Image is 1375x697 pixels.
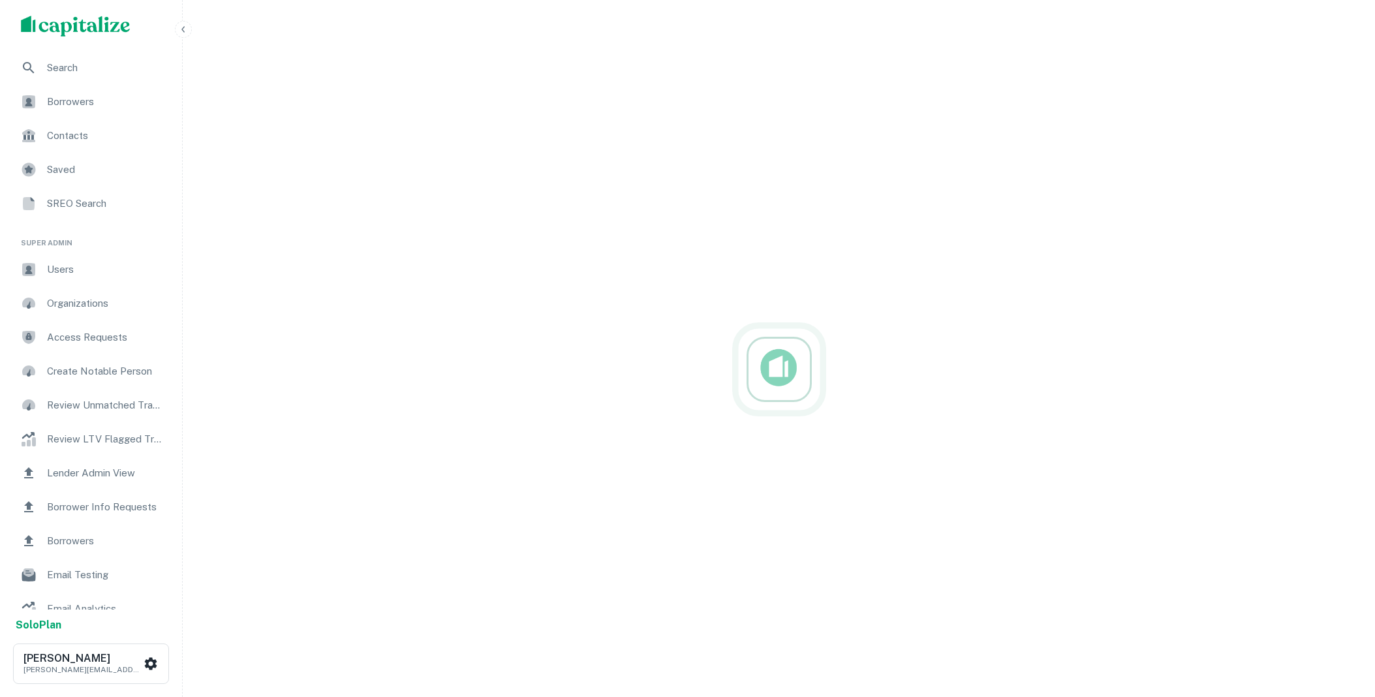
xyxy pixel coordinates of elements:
[23,664,141,675] p: [PERSON_NAME][EMAIL_ADDRESS][DOMAIN_NAME]
[10,322,172,353] a: Access Requests
[13,643,169,684] button: [PERSON_NAME][PERSON_NAME][EMAIL_ADDRESS][DOMAIN_NAME]
[47,296,164,311] span: Organizations
[21,16,131,37] img: capitalize-logo.png
[10,254,172,285] a: Users
[10,188,172,219] a: SREO Search
[47,262,164,277] span: Users
[23,653,141,664] h6: [PERSON_NAME]
[10,154,172,185] a: Saved
[10,222,172,254] li: Super Admin
[47,499,164,515] span: Borrower Info Requests
[47,533,164,549] span: Borrowers
[10,559,172,591] a: Email Testing
[10,390,172,421] a: Review Unmatched Transactions
[47,162,164,178] span: Saved
[47,60,164,76] span: Search
[47,94,164,110] span: Borrowers
[10,288,172,319] a: Organizations
[47,196,164,211] span: SREO Search
[47,465,164,481] span: Lender Admin View
[47,431,164,447] span: Review LTV Flagged Transactions
[10,491,172,523] a: Borrower Info Requests
[1310,593,1375,655] iframe: Chat Widget
[16,617,61,633] a: SoloPlan
[10,525,172,557] a: Borrowers
[10,86,172,117] a: Borrowers
[10,457,172,489] a: Lender Admin View
[10,424,172,455] a: Review LTV Flagged Transactions
[10,593,172,625] a: Email Analytics
[47,601,164,617] span: Email Analytics
[47,364,164,379] span: Create Notable Person
[47,330,164,345] span: Access Requests
[10,120,172,151] a: Contacts
[10,356,172,387] a: Create Notable Person
[47,128,164,144] span: Contacts
[16,619,61,631] strong: Solo Plan
[47,567,164,583] span: Email Testing
[47,397,164,413] span: Review Unmatched Transactions
[10,52,172,84] a: Search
